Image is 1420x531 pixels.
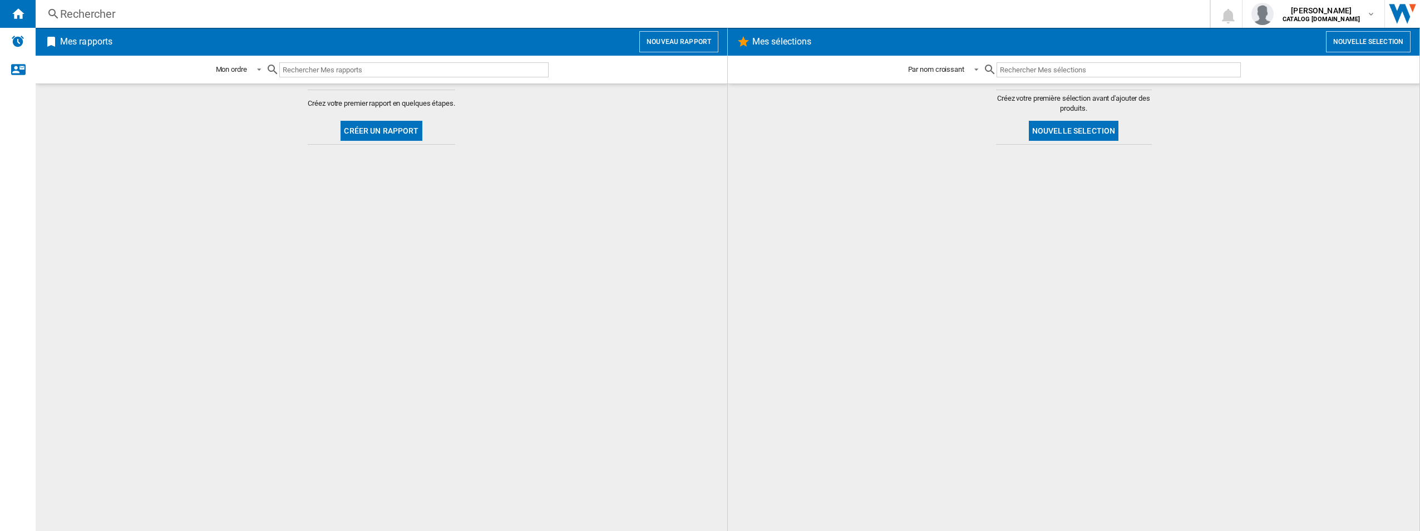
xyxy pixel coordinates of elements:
[997,62,1241,77] input: Rechercher Mes sélections
[60,6,1181,22] div: Rechercher
[908,65,964,73] div: Par nom croissant
[11,35,24,48] img: alerts-logo.svg
[1029,121,1119,141] button: Nouvelle selection
[341,121,422,141] button: Créer un rapport
[1251,3,1274,25] img: profile.jpg
[1326,31,1411,52] button: Nouvelle selection
[58,31,115,52] h2: Mes rapports
[308,99,455,109] span: Créez votre premier rapport en quelques étapes.
[1283,5,1360,16] span: [PERSON_NAME]
[216,65,247,73] div: Mon ordre
[996,94,1152,114] span: Créez votre première sélection avant d'ajouter des produits.
[750,31,813,52] h2: Mes sélections
[1283,16,1360,23] b: CATALOG [DOMAIN_NAME]
[279,62,549,77] input: Rechercher Mes rapports
[639,31,718,52] button: Nouveau rapport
